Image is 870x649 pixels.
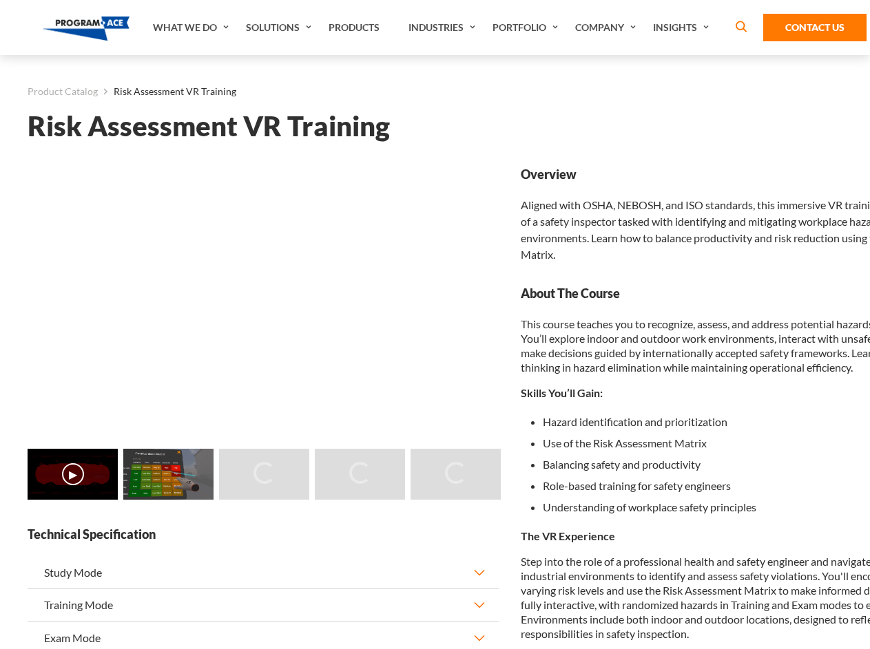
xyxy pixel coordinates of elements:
strong: Technical Specification [28,526,499,543]
img: Risk Assessment VR Training - Preview 2 [219,449,309,500]
img: Risk Assessment VR Training - Video 0 [28,449,118,500]
img: Risk Assessment VR Training - Preview 4 [411,449,501,500]
a: Contact Us [763,14,867,41]
img: Risk Assessment VR Training - Preview 3 [315,449,405,500]
li: Risk Assessment VR Training [98,83,236,100]
button: Training Mode [28,589,499,621]
a: Product Catalog [28,83,98,100]
button: ▶ [62,463,84,485]
img: Risk Assessment VR Training - Preview 1 [123,449,214,500]
iframe: Risk Assessment VR Training - Video 0 [28,166,499,431]
img: Program-Ace [43,17,130,41]
button: Study Mode [28,557,499,588]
